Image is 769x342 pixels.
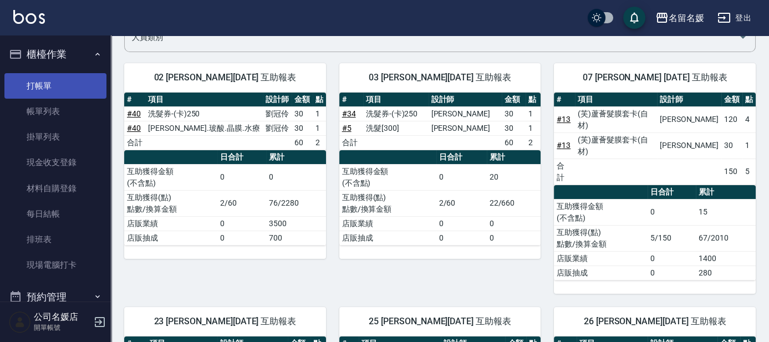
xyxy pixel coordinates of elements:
[554,185,756,280] table: a dense table
[266,231,326,245] td: 700
[124,135,145,150] td: 合計
[339,216,436,231] td: 店販業績
[487,150,541,165] th: 累計
[266,164,326,190] td: 0
[742,93,756,107] th: 點
[124,216,217,231] td: 店販業績
[217,216,266,231] td: 0
[567,72,742,83] span: 07 [PERSON_NAME] [DATE] 互助報表
[734,28,752,46] button: Open
[554,266,647,280] td: 店販抽成
[502,106,526,121] td: 30
[339,164,436,190] td: 互助獲得金額 (不含點)
[436,231,487,245] td: 0
[623,7,645,29] button: save
[721,159,742,185] td: 150
[648,199,696,225] td: 0
[217,190,266,216] td: 2/60
[4,124,106,150] a: 掛單列表
[13,10,45,24] img: Logo
[567,316,742,327] span: 26 [PERSON_NAME][DATE] 互助報表
[124,164,217,190] td: 互助獲得金額 (不含點)
[721,106,742,132] td: 120
[669,11,704,25] div: 名留名媛
[721,93,742,107] th: 金額
[127,124,141,132] a: #40
[217,164,266,190] td: 0
[554,93,756,185] table: a dense table
[557,141,571,150] a: #13
[339,190,436,216] td: 互助獲得(點) 點數/換算金額
[742,132,756,159] td: 1
[429,93,502,107] th: 設計師
[696,266,756,280] td: 280
[266,190,326,216] td: 76/2280
[436,216,487,231] td: 0
[651,7,709,29] button: 名留名媛
[292,93,313,107] th: 金額
[487,190,541,216] td: 22/660
[436,190,487,216] td: 2/60
[429,106,502,121] td: [PERSON_NAME]
[487,164,541,190] td: 20
[554,199,647,225] td: 互助獲得金額 (不含點)
[657,93,721,107] th: 設計師
[339,150,541,246] table: a dense table
[363,121,429,135] td: 洗髮[300]
[526,93,541,107] th: 點
[292,121,313,135] td: 30
[342,109,356,118] a: #34
[4,99,106,124] a: 帳單列表
[292,135,313,150] td: 60
[145,106,263,121] td: 洗髮券-(卡)250
[124,231,217,245] td: 店販抽成
[339,231,436,245] td: 店販抽成
[575,93,657,107] th: 項目
[502,135,526,150] td: 60
[137,72,313,83] span: 02 [PERSON_NAME][DATE] 互助報表
[575,106,657,132] td: (芙)蘆薈髮膜套卡(自材)
[339,135,363,150] td: 合計
[363,93,429,107] th: 項目
[4,252,106,278] a: 現場電腦打卡
[339,93,541,150] table: a dense table
[313,93,326,107] th: 點
[217,150,266,165] th: 日合計
[648,185,696,200] th: 日合計
[554,251,647,266] td: 店販業績
[526,106,541,121] td: 1
[342,124,352,132] a: #5
[263,121,292,135] td: 劉冠伶
[557,115,571,124] a: #13
[313,135,326,150] td: 2
[657,106,721,132] td: [PERSON_NAME]
[353,316,528,327] span: 25 [PERSON_NAME][DATE] 互助報表
[145,121,263,135] td: [PERSON_NAME].玻酸.晶膜.水療
[266,216,326,231] td: 3500
[648,266,696,280] td: 0
[4,176,106,201] a: 材料自購登錄
[436,150,487,165] th: 日合計
[124,93,145,107] th: #
[127,109,141,118] a: #40
[263,93,292,107] th: 設計師
[4,73,106,99] a: 打帳單
[353,72,528,83] span: 03 [PERSON_NAME][DATE] 互助報表
[502,93,526,107] th: 金額
[487,216,541,231] td: 0
[217,231,266,245] td: 0
[363,106,429,121] td: 洗髮券-(卡)250
[313,121,326,135] td: 1
[124,93,326,150] table: a dense table
[742,159,756,185] td: 5
[436,164,487,190] td: 0
[145,93,263,107] th: 項目
[648,251,696,266] td: 0
[4,283,106,312] button: 預約管理
[696,225,756,251] td: 67/2010
[339,93,363,107] th: #
[696,251,756,266] td: 1400
[129,28,734,47] input: 人員名稱
[696,185,756,200] th: 累計
[4,40,106,69] button: 櫃檯作業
